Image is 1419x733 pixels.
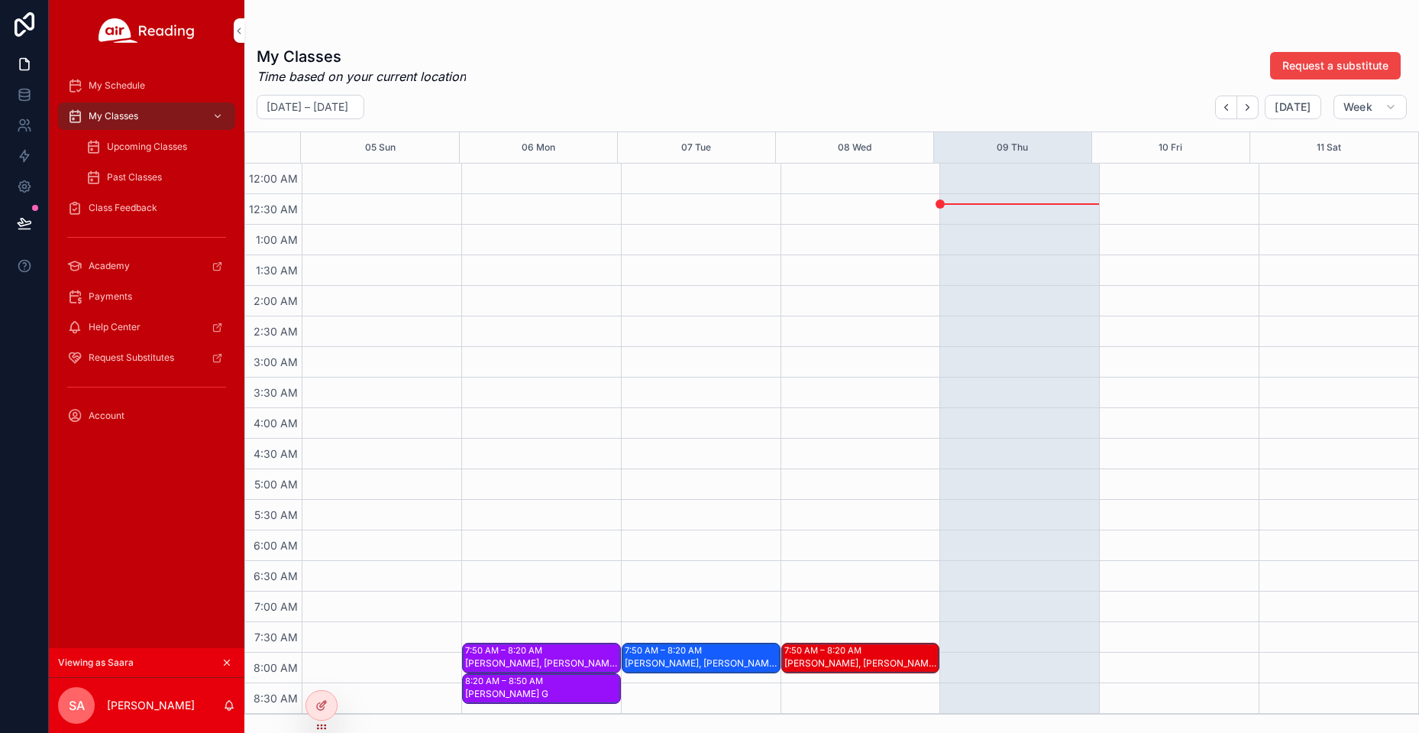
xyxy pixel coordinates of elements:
[522,132,555,163] button: 06 Mon
[1275,100,1311,114] span: [DATE]
[58,72,235,99] a: My Schedule
[465,675,547,687] div: 8:20 AM – 8:50 AM
[784,644,865,657] div: 7:50 AM – 8:20 AM
[250,447,302,460] span: 4:30 AM
[1159,132,1182,163] button: 10 Fri
[267,99,348,115] h2: [DATE] – [DATE]
[89,290,132,303] span: Payments
[250,417,302,430] span: 4:00 AM
[250,661,302,674] span: 8:00 AM
[681,132,711,163] button: 07 Tue
[463,644,620,673] div: 7:50 AM – 8:20 AM[PERSON_NAME], [PERSON_NAME] L, [PERSON_NAME] L
[1317,132,1341,163] button: 11 Sat
[838,132,871,163] button: 08 Wed
[465,644,546,657] div: 7:50 AM – 8:20 AM
[250,386,302,399] span: 3:30 AM
[257,67,466,86] em: Time based on your current location
[58,102,235,130] a: My Classes
[107,698,195,713] p: [PERSON_NAME]
[251,478,302,491] span: 5:00 AM
[107,141,187,153] span: Upcoming Classes
[1333,95,1407,119] button: Week
[625,644,706,657] div: 7:50 AM – 8:20 AM
[465,657,619,670] div: [PERSON_NAME], [PERSON_NAME] L, [PERSON_NAME] L
[245,172,302,185] span: 12:00 AM
[1343,100,1372,114] span: Week
[49,61,244,449] div: scrollable content
[1237,96,1259,119] button: Next
[463,674,620,703] div: 8:20 AM – 8:50 AM[PERSON_NAME] G
[76,133,235,161] a: Upcoming Classes
[89,79,145,92] span: My Schedule
[251,600,302,613] span: 7:00 AM
[622,644,780,673] div: 7:50 AM – 8:20 AM[PERSON_NAME], [PERSON_NAME] L, [PERSON_NAME] L
[257,46,466,67] h1: My Classes
[58,283,235,310] a: Payments
[89,352,174,364] span: Request Substitutes
[89,110,138,122] span: My Classes
[250,569,302,582] span: 6:30 AM
[58,657,134,669] span: Viewing as Saara
[89,260,130,272] span: Academy
[1215,96,1237,119] button: Back
[625,657,779,670] div: [PERSON_NAME], [PERSON_NAME] L, [PERSON_NAME] L
[250,692,302,705] span: 8:30 AM
[782,644,939,673] div: 7:50 AM – 8:20 AM[PERSON_NAME], [PERSON_NAME] L, [PERSON_NAME] L
[250,325,302,338] span: 2:30 AM
[76,164,235,191] a: Past Classes
[250,539,302,552] span: 6:00 AM
[58,402,235,430] a: Account
[89,202,157,214] span: Class Feedback
[245,203,302,216] span: 12:30 AM
[1270,52,1401,79] button: Request a substitute
[58,252,235,280] a: Academy
[784,657,939,670] div: [PERSON_NAME], [PERSON_NAME] L, [PERSON_NAME] L
[250,294,302,307] span: 2:00 AM
[465,688,619,700] div: [PERSON_NAME] G
[89,410,124,422] span: Account
[997,132,1028,163] button: 09 Thu
[251,508,302,521] span: 5:30 AM
[99,18,195,43] img: App logo
[69,696,85,715] span: SA
[252,264,302,277] span: 1:30 AM
[89,321,141,333] span: Help Center
[58,194,235,222] a: Class Feedback
[1265,95,1320,119] button: [DATE]
[1282,58,1388,73] span: Request a substitute
[250,355,302,368] span: 3:00 AM
[58,313,235,341] a: Help Center
[365,132,396,163] button: 05 Sun
[252,233,302,246] span: 1:00 AM
[107,171,162,183] span: Past Classes
[251,631,302,644] span: 7:30 AM
[58,344,235,371] a: Request Substitutes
